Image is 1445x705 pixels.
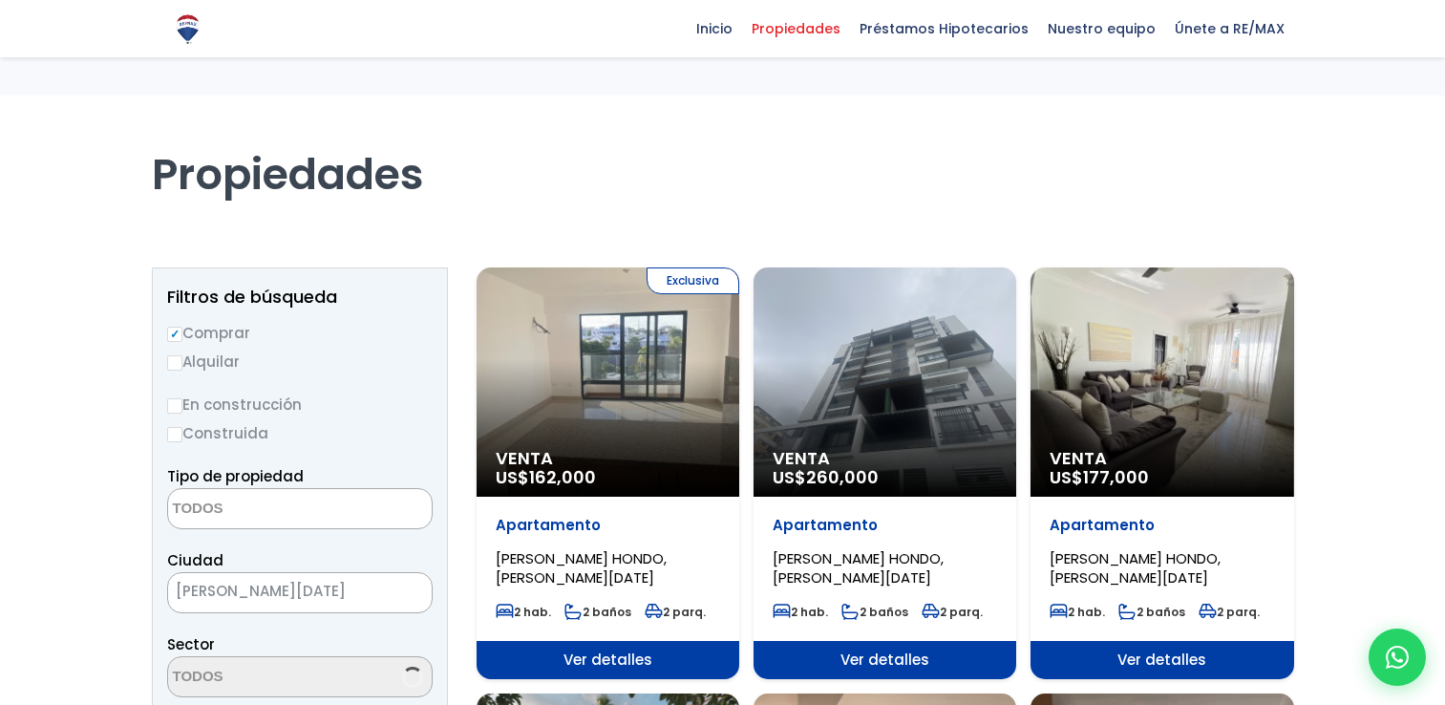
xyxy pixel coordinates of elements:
[754,641,1016,679] span: Ver detalles
[167,466,304,486] span: Tipo de propiedad
[564,604,631,620] span: 2 baños
[773,548,944,587] span: [PERSON_NAME] HONDO, [PERSON_NAME][DATE]
[773,465,879,489] span: US$
[841,604,908,620] span: 2 baños
[1118,604,1185,620] span: 2 baños
[1031,641,1293,679] span: Ver detalles
[1050,548,1221,587] span: [PERSON_NAME] HONDO, [PERSON_NAME][DATE]
[384,578,413,609] button: Remove all items
[1050,465,1149,489] span: US$
[1038,14,1165,43] span: Nuestro equipo
[152,96,1294,201] h1: Propiedades
[167,634,215,654] span: Sector
[1050,516,1274,535] p: Apartamento
[496,604,551,620] span: 2 hab.
[496,449,720,468] span: Venta
[645,604,706,620] span: 2 parq.
[167,550,223,570] span: Ciudad
[477,267,739,679] a: Exclusiva Venta US$162,000 Apartamento [PERSON_NAME] HONDO, [PERSON_NAME][DATE] 2 hab. 2 baños 2 ...
[773,516,997,535] p: Apartamento
[922,604,983,620] span: 2 parq.
[167,321,433,345] label: Comprar
[168,657,353,698] textarea: Search
[167,355,182,371] input: Alquilar
[647,267,739,294] span: Exclusiva
[167,427,182,442] input: Construida
[754,267,1016,679] a: Venta US$260,000 Apartamento [PERSON_NAME] HONDO, [PERSON_NAME][DATE] 2 hab. 2 baños 2 parq. Ver ...
[477,641,739,679] span: Ver detalles
[403,585,413,602] span: ×
[496,465,596,489] span: US$
[167,421,433,445] label: Construida
[1050,449,1274,468] span: Venta
[167,288,433,307] h2: Filtros de búsqueda
[742,14,850,43] span: Propiedades
[171,12,204,46] img: Logo de REMAX
[496,548,667,587] span: [PERSON_NAME] HONDO, [PERSON_NAME][DATE]
[1199,604,1260,620] span: 2 parq.
[167,572,433,613] span: SANTO DOMINGO DE GUZMÁN
[167,398,182,414] input: En construcción
[496,516,720,535] p: Apartamento
[168,578,384,605] span: SANTO DOMINGO DE GUZMÁN
[850,14,1038,43] span: Préstamos Hipotecarios
[1165,14,1294,43] span: Únete a RE/MAX
[167,327,182,342] input: Comprar
[167,350,433,374] label: Alquilar
[167,393,433,417] label: En construcción
[168,489,353,530] textarea: Search
[773,449,997,468] span: Venta
[1050,604,1105,620] span: 2 hab.
[773,604,828,620] span: 2 hab.
[1083,465,1149,489] span: 177,000
[806,465,879,489] span: 260,000
[529,465,596,489] span: 162,000
[687,14,742,43] span: Inicio
[1031,267,1293,679] a: Venta US$177,000 Apartamento [PERSON_NAME] HONDO, [PERSON_NAME][DATE] 2 hab. 2 baños 2 parq. Ver ...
